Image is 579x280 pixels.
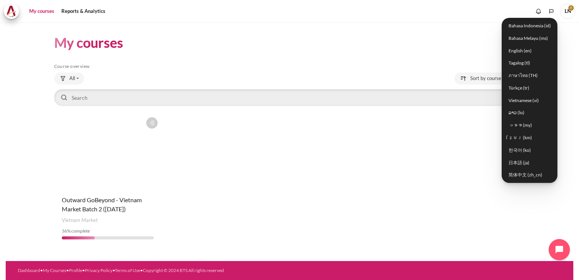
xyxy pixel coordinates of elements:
a: ខ្មែរ ‎(km)‎ [504,132,556,143]
div: % complete [62,228,154,234]
div: Languages [502,18,557,183]
a: ဗမာစာ ‎(my)‎ [504,119,556,131]
h1: My courses [54,34,123,52]
span: Vietnam Market [62,217,98,224]
div: • • • • • [18,267,320,274]
a: Vietnamese ‎(vi)‎ [504,94,556,106]
a: 한국어 ‎(ko)‎ [504,144,556,156]
a: Copyright © 2024 BTS All rights reserved [143,267,224,273]
a: My Courses [43,267,66,273]
a: Outward GoBeyond - Vietnam Market Batch 2 ([DATE]) [62,196,142,212]
a: My courses [27,4,57,19]
div: Course overview controls [54,72,525,107]
span: 36 [62,228,67,234]
a: 简体中文 ‎(zh_cn)‎ [504,169,556,181]
a: Reports & Analytics [59,4,108,19]
div: Show notification window with no new notifications [533,6,544,17]
button: Sorting drop-down menu [454,72,524,85]
span: All [69,75,75,82]
a: Terms of Use [115,267,140,273]
section: Content [6,22,573,258]
img: Architeck [6,6,17,17]
a: Privacy Policy [85,267,113,273]
button: Grouping drop-down menu [54,72,84,85]
input: Search [54,89,525,106]
a: English ‎(en)‎ [504,45,556,57]
a: Türkçe ‎(tr)‎ [504,82,556,94]
a: ລາວ ‎(lo)‎ [504,107,556,119]
a: Bahasa Melayu ‎(ms)‎ [504,32,556,44]
a: 日本語 ‎(ja)‎ [504,157,556,168]
span: Sort by course name [470,75,515,82]
button: Languages [546,6,557,17]
a: Tagalog ‎(tl)‎ [504,57,556,69]
span: LN [560,4,575,19]
h5: Course overview [54,63,525,69]
a: ภาษาไทย (TH) [504,69,556,81]
a: Architeck Architeck [4,4,23,19]
a: User menu [560,4,575,19]
a: Profile [69,267,82,273]
a: Dashboard [18,267,40,273]
a: Bahasa Indonesia ‎(id)‎ [504,20,556,31]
